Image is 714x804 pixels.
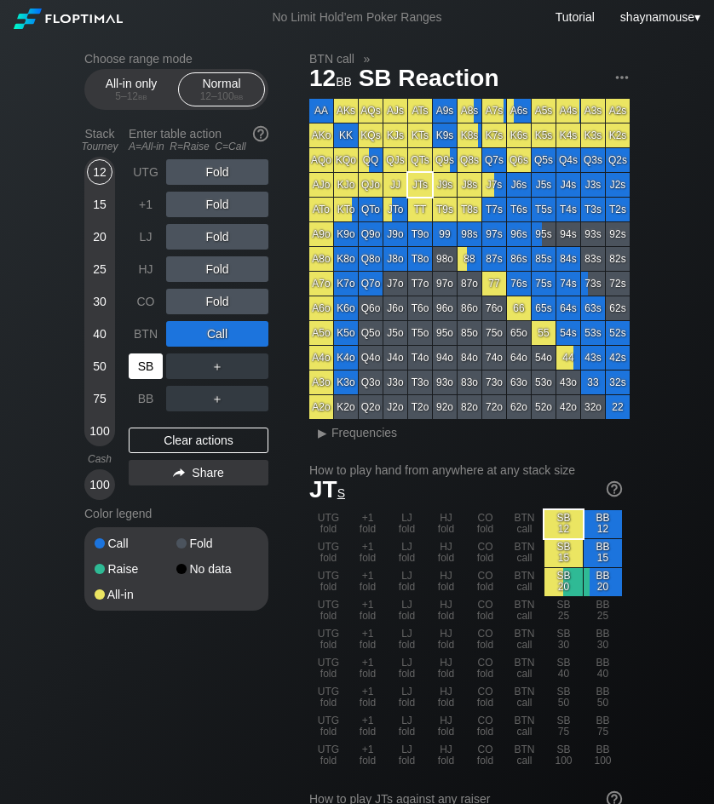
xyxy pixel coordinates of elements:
div: Q6s [507,148,531,172]
div: BTN call [505,655,544,683]
div: K3o [334,370,358,394]
div: +1 fold [348,626,387,654]
div: QJo [359,173,383,197]
div: A2s [606,99,630,123]
div: LJ fold [388,655,426,683]
div: +1 [129,192,163,217]
div: Fold [166,256,268,282]
div: BTN [129,321,163,347]
div: T5s [532,198,556,221]
div: 43o [556,370,580,394]
div: 74s [556,272,580,296]
div: Stack [78,120,122,159]
div: A8o [309,247,333,271]
div: AQo [309,148,333,172]
div: K2o [334,395,358,419]
div: A3o [309,370,333,394]
div: BTN call [505,713,544,741]
span: 12 [307,66,354,94]
div: Fold [166,224,268,250]
div: 87s [482,247,506,271]
div: 94o [433,346,457,370]
div: 55 [532,321,556,345]
span: bb [336,71,352,89]
div: QQ [359,148,383,172]
div: Fold [176,537,258,549]
div: K5s [532,123,556,147]
div: 73o [482,370,506,394]
div: 100 [87,418,112,444]
div: K9s [433,123,457,147]
div: T2s [606,198,630,221]
span: Frequencies [331,426,397,439]
div: HJ fold [427,655,465,683]
div: 53s [581,321,605,345]
div: 99 [433,222,457,246]
div: 82s [606,247,630,271]
div: 52o [532,395,556,419]
div: 74o [482,346,506,370]
div: UTG fold [309,742,348,770]
div: T3s [581,198,605,221]
div: ＋ [166,353,268,379]
div: +1 fold [348,655,387,683]
span: SB Reaction [356,66,502,94]
div: T3o [408,370,432,394]
div: 64s [556,296,580,320]
div: K4o [334,346,358,370]
div: 54o [532,346,556,370]
div: AKo [309,123,333,147]
div: UTG fold [309,684,348,712]
div: LJ fold [388,568,426,596]
div: 77 [482,272,506,296]
div: 63o [507,370,531,394]
div: UTG fold [309,539,348,567]
div: T4o [408,346,432,370]
div: ATs [408,99,432,123]
div: BB 30 [584,626,622,654]
div: Q9s [433,148,457,172]
div: K6o [334,296,358,320]
div: 76s [507,272,531,296]
div: CO fold [466,568,504,596]
div: QJs [383,148,407,172]
div: 32s [606,370,630,394]
div: 76o [482,296,506,320]
div: HJ fold [427,597,465,625]
div: HJ [129,256,163,282]
div: 25 [87,256,112,282]
div: 30 [87,289,112,314]
div: HJ fold [427,539,465,567]
div: Q6o [359,296,383,320]
div: BB 20 [584,568,622,596]
div: Q9o [359,222,383,246]
div: LJ fold [388,713,426,741]
img: Floptimal logo [14,9,123,29]
div: All-in only [92,73,170,106]
div: No data [176,563,258,575]
div: K8s [458,123,481,147]
div: K3s [581,123,605,147]
div: Q5o [359,321,383,345]
div: KQo [334,148,358,172]
img: help.32db89a4.svg [251,124,270,143]
div: 95s [532,222,556,246]
div: J3s [581,173,605,197]
div: BB [129,386,163,411]
span: s [337,482,345,501]
div: 12 – 100 [186,90,257,102]
div: BB 12 [584,510,622,538]
div: 20 [87,224,112,250]
div: 96o [433,296,457,320]
div: KJo [334,173,358,197]
div: 83o [458,370,481,394]
span: bb [234,90,244,102]
div: Q5s [532,148,556,172]
div: 42s [606,346,630,370]
div: J8s [458,173,481,197]
div: 92s [606,222,630,246]
div: BB 75 [584,713,622,741]
div: 93o [433,370,457,394]
div: +1 fold [348,568,387,596]
div: 85o [458,321,481,345]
